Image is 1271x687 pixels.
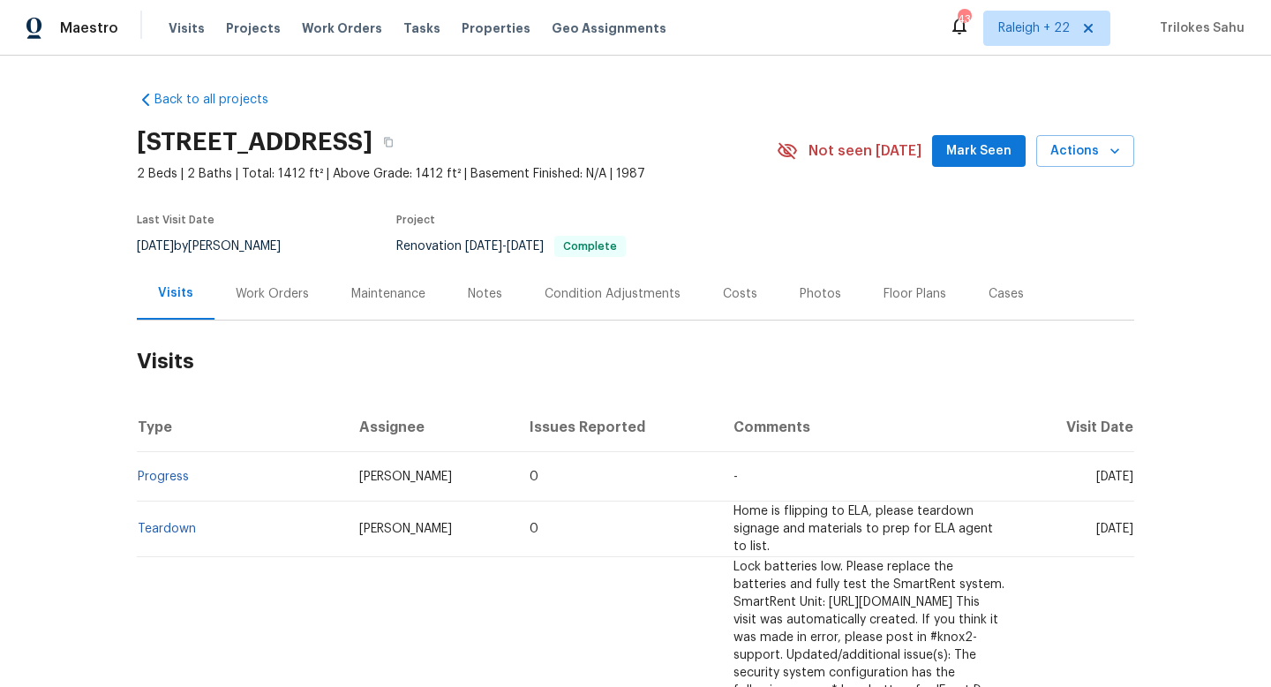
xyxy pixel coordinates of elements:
[351,285,425,303] div: Maintenance
[719,403,1019,452] th: Comments
[359,523,452,535] span: [PERSON_NAME]
[884,285,946,303] div: Floor Plans
[1019,403,1134,452] th: Visit Date
[530,471,538,483] span: 0
[372,126,404,158] button: Copy Address
[465,240,544,253] span: -
[1096,471,1133,483] span: [DATE]
[989,285,1024,303] div: Cases
[556,241,624,252] span: Complete
[1050,140,1120,162] span: Actions
[507,240,544,253] span: [DATE]
[958,11,970,28] div: 430
[137,133,372,151] h2: [STREET_ADDRESS]
[396,215,435,225] span: Project
[158,284,193,302] div: Visits
[138,471,189,483] a: Progress
[998,19,1070,37] span: Raleigh + 22
[226,19,281,37] span: Projects
[403,22,440,34] span: Tasks
[169,19,205,37] span: Visits
[462,19,530,37] span: Properties
[396,240,626,253] span: Renovation
[137,403,345,452] th: Type
[733,505,993,553] span: Home is flipping to ELA, please teardown signage and materials to prep for ELA agent to list.
[733,471,738,483] span: -
[137,215,214,225] span: Last Visit Date
[138,523,196,535] a: Teardown
[1096,523,1133,535] span: [DATE]
[515,403,718,452] th: Issues Reported
[137,236,302,257] div: by [PERSON_NAME]
[545,285,681,303] div: Condition Adjustments
[1153,19,1245,37] span: Trilokes Sahu
[236,285,309,303] div: Work Orders
[137,91,306,109] a: Back to all projects
[137,165,777,183] span: 2 Beds | 2 Baths | Total: 1412 ft² | Above Grade: 1412 ft² | Basement Finished: N/A | 1987
[137,321,1134,403] h2: Visits
[530,523,538,535] span: 0
[137,240,174,253] span: [DATE]
[359,471,452,483] span: [PERSON_NAME]
[552,19,666,37] span: Geo Assignments
[932,135,1026,168] button: Mark Seen
[723,285,757,303] div: Costs
[800,285,841,303] div: Photos
[468,285,502,303] div: Notes
[465,240,502,253] span: [DATE]
[302,19,382,37] span: Work Orders
[345,403,516,452] th: Assignee
[1036,135,1134,168] button: Actions
[808,142,921,160] span: Not seen [DATE]
[946,140,1012,162] span: Mark Seen
[60,19,118,37] span: Maestro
